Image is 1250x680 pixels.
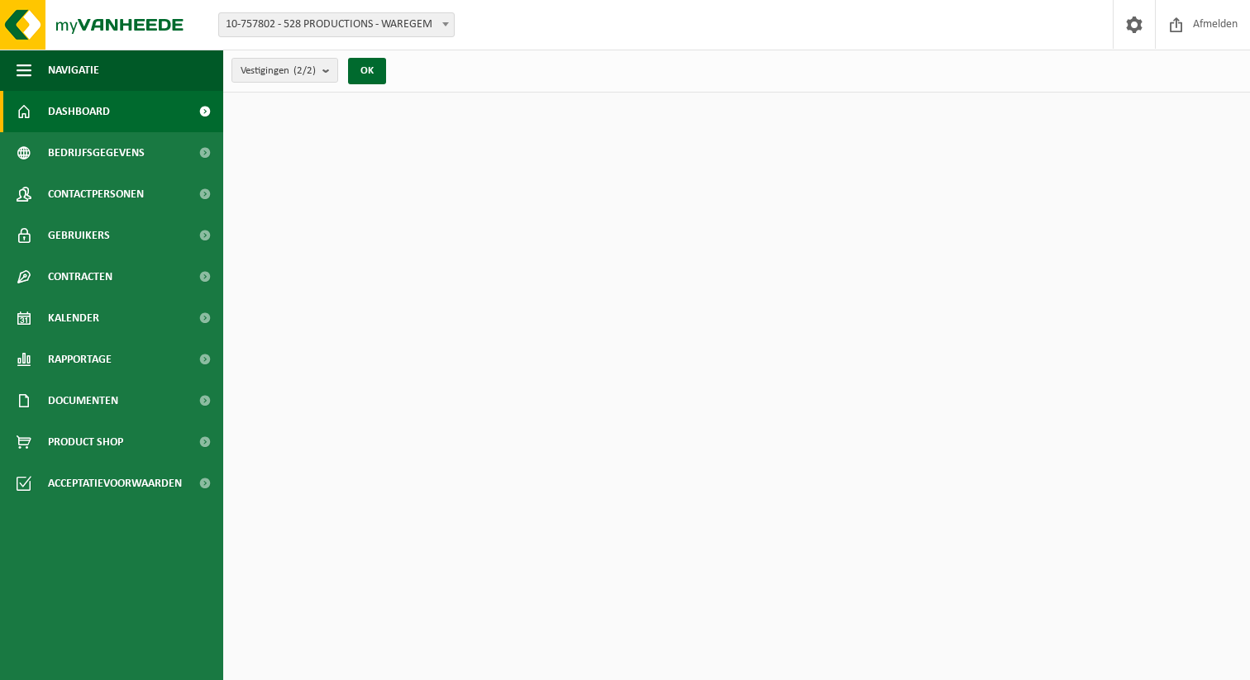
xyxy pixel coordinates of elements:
span: Rapportage [48,339,112,380]
button: Vestigingen(2/2) [231,58,338,83]
span: Navigatie [48,50,99,91]
span: Vestigingen [241,59,316,83]
button: OK [348,58,386,84]
span: Kalender [48,297,99,339]
span: 10-757802 - 528 PRODUCTIONS - WAREGEM [219,13,454,36]
span: Documenten [48,380,118,421]
span: Gebruikers [48,215,110,256]
span: Acceptatievoorwaarden [48,463,182,504]
span: Bedrijfsgegevens [48,132,145,174]
count: (2/2) [293,65,316,76]
span: 10-757802 - 528 PRODUCTIONS - WAREGEM [218,12,455,37]
span: Contracten [48,256,112,297]
span: Product Shop [48,421,123,463]
span: Dashboard [48,91,110,132]
span: Contactpersonen [48,174,144,215]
